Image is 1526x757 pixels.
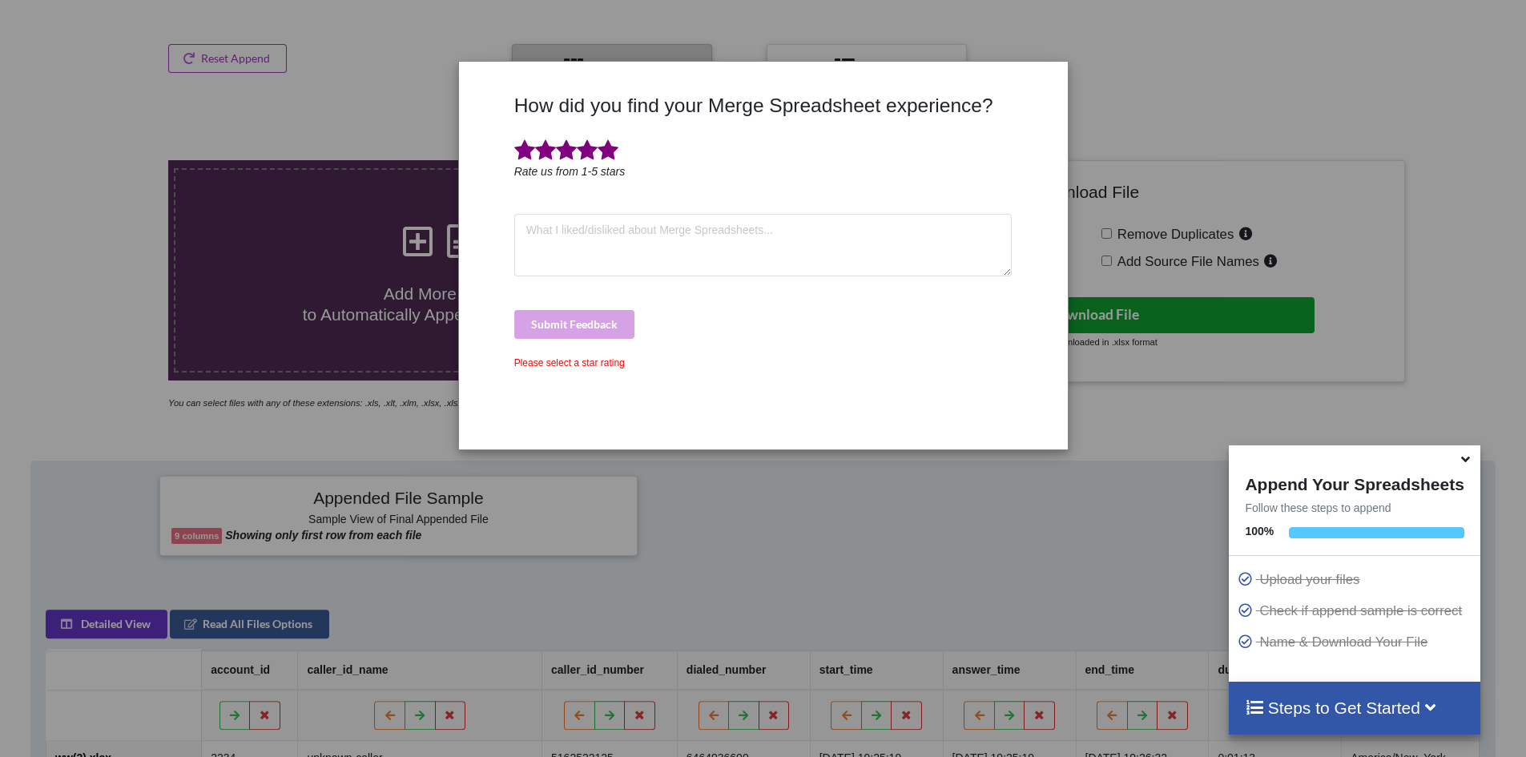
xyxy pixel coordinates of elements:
[1237,570,1476,590] p: Upload your files
[514,356,1013,370] div: Please select a star rating
[514,94,1013,117] h3: How did you find your Merge Spreadsheet experience?
[1229,470,1480,494] h4: Append Your Spreadsheets
[1245,698,1464,718] h4: Steps to Get Started
[1237,632,1476,652] p: Name & Download Your File
[1245,525,1274,538] b: 100 %
[1237,601,1476,621] p: Check if append sample is correct
[514,165,626,178] i: Rate us from 1-5 stars
[1229,500,1480,516] p: Follow these steps to append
